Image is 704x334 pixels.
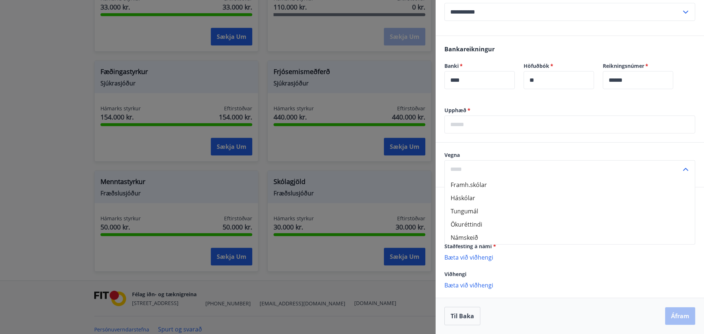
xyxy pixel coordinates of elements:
li: Háskólar [445,191,695,205]
p: Bæta við viðhengi [444,281,695,289]
span: Staðfesting á námi [444,243,496,250]
label: Upphæð [444,107,695,114]
span: Bankareikningur [444,45,495,53]
li: Ökuréttindi [445,218,695,231]
label: Reikningsnúmer [603,62,673,70]
label: Vegna [444,151,695,159]
label: Banki [444,62,515,70]
label: Höfuðbók [524,62,594,70]
div: Upphæð [444,115,695,133]
li: Tungumál [445,205,695,218]
button: Til baka [444,307,480,325]
li: Framh.skólar [445,178,695,191]
li: Námskeið [445,231,695,244]
p: Bæta við viðhengi [444,253,695,261]
span: Viðhengi [444,271,466,278]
